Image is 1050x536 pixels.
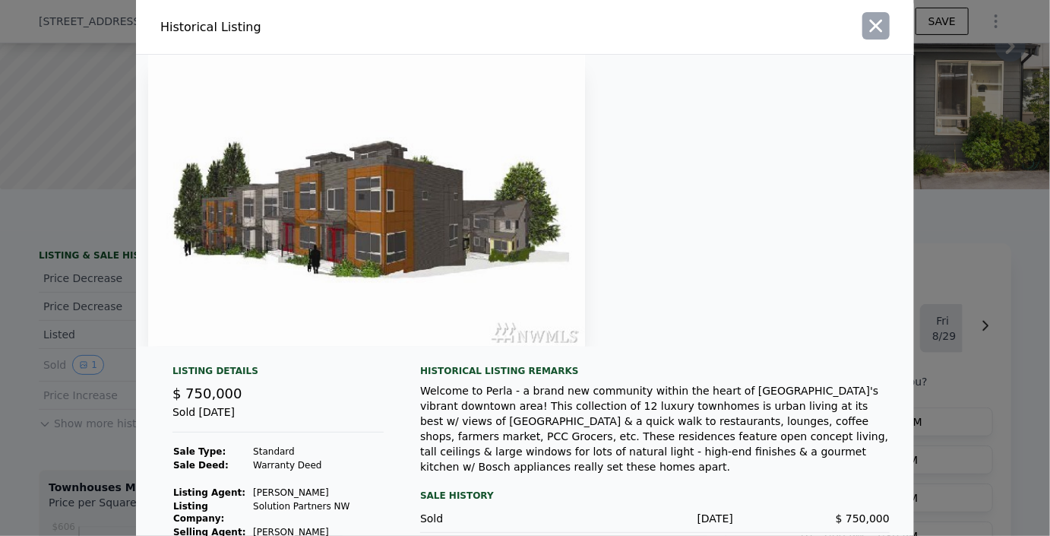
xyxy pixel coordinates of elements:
[836,512,890,525] span: $ 750,000
[173,487,245,498] strong: Listing Agent:
[173,501,224,524] strong: Listing Company:
[173,460,229,471] strong: Sale Deed:
[148,55,585,347] img: Property Img
[172,365,384,383] div: Listing Details
[172,385,242,401] span: $ 750,000
[160,18,519,36] div: Historical Listing
[420,487,890,505] div: Sale History
[420,511,577,526] div: Sold
[172,404,384,433] div: Sold [DATE]
[420,365,890,377] div: Historical Listing remarks
[252,458,384,472] td: Warranty Deed
[252,486,384,500] td: [PERSON_NAME]
[420,383,890,474] div: Welcome to Perla - a brand new community within the heart of [GEOGRAPHIC_DATA]'s vibrant downtown...
[252,500,384,525] td: Solution Partners NW
[577,511,733,526] div: [DATE]
[252,445,384,458] td: Standard
[173,446,226,457] strong: Sale Type:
